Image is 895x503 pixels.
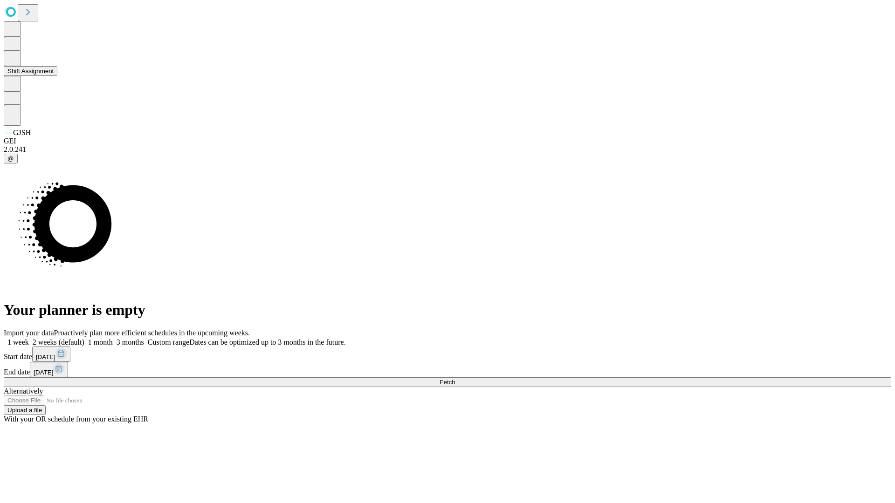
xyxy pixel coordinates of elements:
[32,347,70,362] button: [DATE]
[440,379,455,386] span: Fetch
[36,353,55,360] span: [DATE]
[13,129,31,136] span: GJSH
[7,155,14,162] span: @
[7,338,29,346] span: 1 week
[4,405,46,415] button: Upload a file
[4,377,891,387] button: Fetch
[34,369,53,376] span: [DATE]
[117,338,144,346] span: 3 months
[88,338,113,346] span: 1 month
[54,329,250,337] span: Proactively plan more efficient schedules in the upcoming weeks.
[4,301,891,319] h1: Your planner is empty
[4,415,148,423] span: With your OR schedule from your existing EHR
[4,362,891,377] div: End date
[4,154,18,163] button: @
[4,145,891,154] div: 2.0.241
[30,362,68,377] button: [DATE]
[4,66,57,76] button: Shift Assignment
[4,347,891,362] div: Start date
[189,338,345,346] span: Dates can be optimized up to 3 months in the future.
[4,387,43,395] span: Alternatively
[4,137,891,145] div: GEI
[148,338,189,346] span: Custom range
[33,338,84,346] span: 2 weeks (default)
[4,329,54,337] span: Import your data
